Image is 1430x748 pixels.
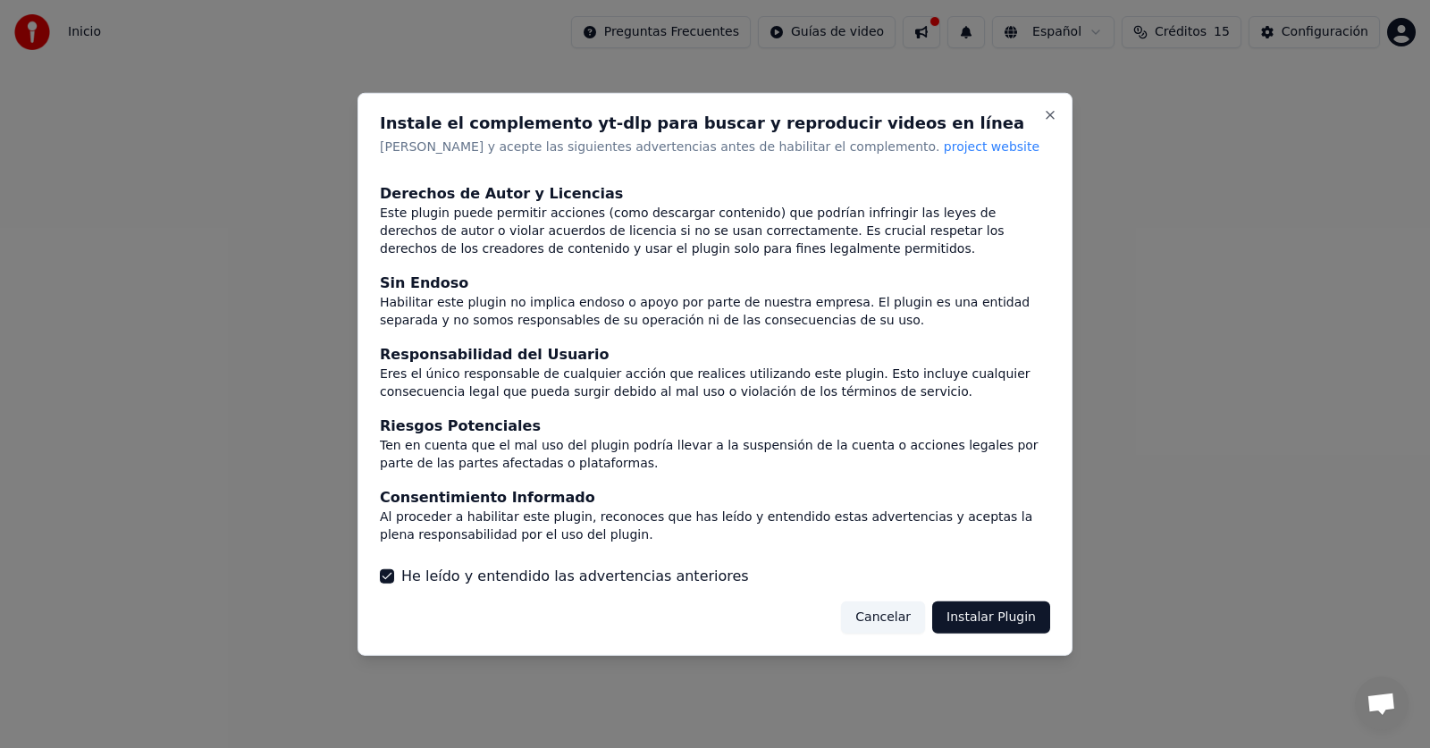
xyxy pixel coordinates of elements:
[401,566,749,587] label: He leído y entendido las advertencias anteriores
[380,273,1050,294] div: Sin Endoso
[380,114,1050,130] h2: Instale el complemento yt-dlp para buscar y reproducir videos en línea
[380,437,1050,473] div: Ten en cuenta que el mal uso del plugin podría llevar a la suspensión de la cuenta o acciones leg...
[380,138,1050,155] p: [PERSON_NAME] y acepte las siguientes advertencias antes de habilitar el complemento.
[380,416,1050,437] div: Riesgos Potenciales
[380,294,1050,330] div: Habilitar este plugin no implica endoso o apoyo por parte de nuestra empresa. El plugin es una en...
[380,508,1050,544] div: Al proceder a habilitar este plugin, reconoces que has leído y entendido estas advertencias y ace...
[380,205,1050,258] div: Este plugin puede permitir acciones (como descargar contenido) que podrían infringir las leyes de...
[944,139,1039,153] span: project website
[380,487,1050,508] div: Consentimiento Informado
[380,183,1050,205] div: Derechos de Autor y Licencias
[380,366,1050,401] div: Eres el único responsable de cualquier acción que realices utilizando este plugin. Esto incluye c...
[841,601,925,634] button: Cancelar
[932,601,1050,634] button: Instalar Plugin
[380,344,1050,366] div: Responsabilidad del Usuario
